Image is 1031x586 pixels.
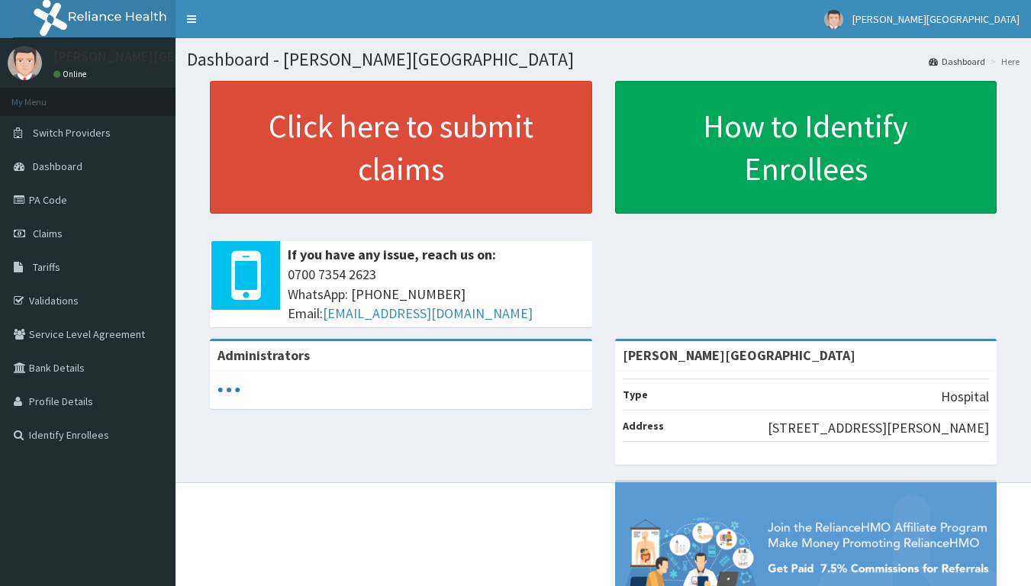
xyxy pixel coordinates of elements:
[623,388,648,401] b: Type
[210,81,592,214] a: Click here to submit claims
[217,346,310,364] b: Administrators
[929,55,985,68] a: Dashboard
[768,418,989,438] p: [STREET_ADDRESS][PERSON_NAME]
[941,387,989,407] p: Hospital
[288,246,496,263] b: If you have any issue, reach us on:
[288,265,585,324] span: 0700 7354 2623 WhatsApp: [PHONE_NUMBER] Email:
[852,12,1020,26] span: [PERSON_NAME][GEOGRAPHIC_DATA]
[615,81,997,214] a: How to Identify Enrollees
[623,346,855,364] strong: [PERSON_NAME][GEOGRAPHIC_DATA]
[33,159,82,173] span: Dashboard
[53,50,279,63] p: [PERSON_NAME][GEOGRAPHIC_DATA]
[33,260,60,274] span: Tariffs
[217,378,240,401] svg: audio-loading
[33,126,111,140] span: Switch Providers
[323,304,533,322] a: [EMAIL_ADDRESS][DOMAIN_NAME]
[824,10,843,29] img: User Image
[53,69,90,79] a: Online
[33,227,63,240] span: Claims
[187,50,1020,69] h1: Dashboard - [PERSON_NAME][GEOGRAPHIC_DATA]
[8,46,42,80] img: User Image
[623,419,664,433] b: Address
[987,55,1020,68] li: Here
